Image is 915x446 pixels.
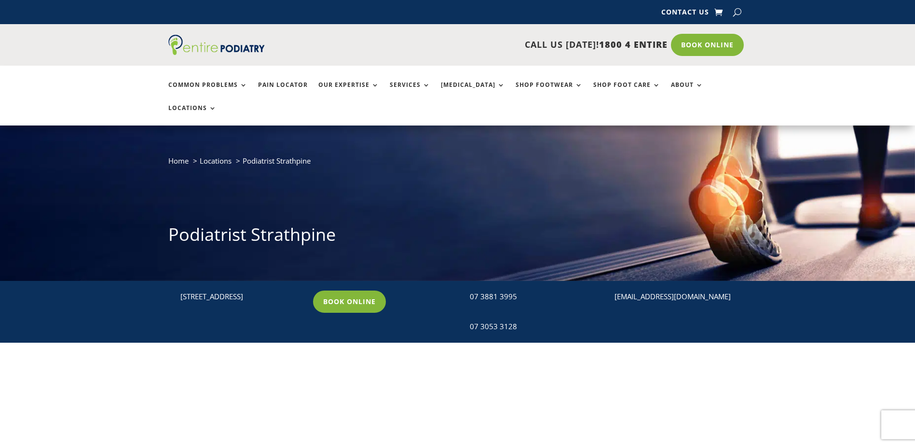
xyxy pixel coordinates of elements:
a: Book Online [313,291,386,313]
a: Home [168,156,189,166]
span: Podiatrist Strathpine [243,156,311,166]
div: 07 3053 3128 [470,321,594,333]
a: Shop Footwear [516,82,583,102]
a: Locations [200,156,232,166]
a: Book Online [671,34,744,56]
h1: Podiatrist Strathpine [168,223,747,251]
span: 1800 4 ENTIRE [599,39,668,50]
nav: breadcrumb [168,154,747,174]
a: Contact Us [661,9,709,19]
a: Shop Foot Care [593,82,660,102]
a: Our Expertise [318,82,379,102]
a: [EMAIL_ADDRESS][DOMAIN_NAME] [615,292,731,301]
img: logo (1) [168,35,265,55]
a: Services [390,82,430,102]
a: [MEDICAL_DATA] [441,82,505,102]
a: Locations [168,105,217,125]
div: 07 3881 3995 [470,291,594,303]
a: Pain Locator [258,82,308,102]
a: Common Problems [168,82,247,102]
a: Entire Podiatry [168,47,265,57]
a: About [671,82,703,102]
p: [STREET_ADDRESS] [180,291,304,303]
p: CALL US [DATE]! [302,39,668,51]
